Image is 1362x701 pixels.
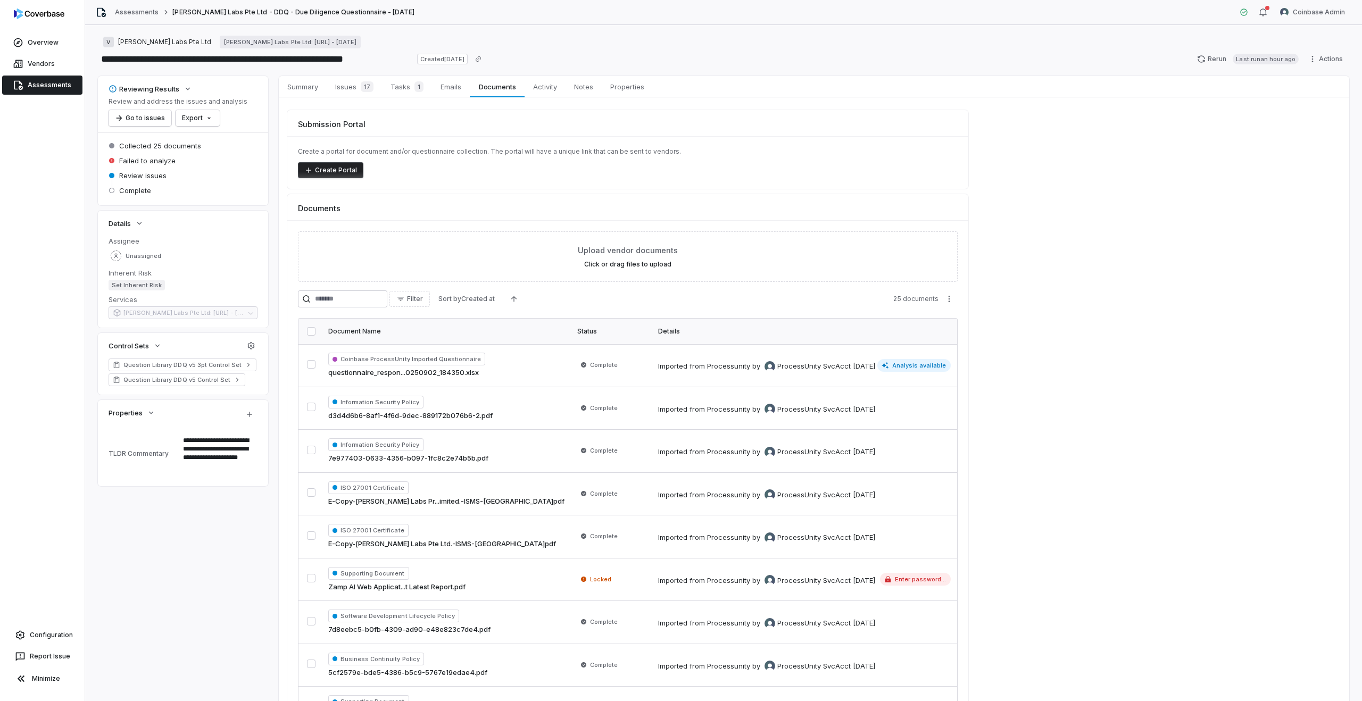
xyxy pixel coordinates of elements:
[328,496,564,507] a: E-Copy-[PERSON_NAME] Labs Pr...imited.-ISMS-[GEOGRAPHIC_DATA]pdf
[752,489,851,500] div: by
[590,404,618,412] span: Complete
[109,280,165,290] span: Set Inherent Risk
[4,647,80,666] button: Report Issue
[119,186,151,195] span: Complete
[361,81,373,92] span: 17
[389,291,430,307] button: Filter
[115,8,159,16] a: Assessments
[328,567,409,580] span: Supporting Document
[100,32,214,52] button: V[PERSON_NAME] Labs Pte Ltd
[590,489,618,498] span: Complete
[752,361,851,372] div: by
[590,617,618,626] span: Complete
[328,327,564,336] div: Document Name
[765,404,775,414] img: ProcessUnity SvcAcct avatar
[503,291,525,307] button: Ascending
[386,79,428,94] span: Tasks
[877,359,951,372] span: Analysis available
[1293,8,1345,16] span: Coinbase Admin
[4,668,80,689] button: Minimize
[109,97,247,106] p: Review and address the issues and analysis
[328,411,493,421] a: d3d4d6b6-8af1-4f6d-9dec-889172b076b6-2.pdf
[328,396,423,408] span: Information Security Policy
[529,80,561,94] span: Activity
[777,618,851,629] span: ProcessUnity SvcAcct
[570,80,597,94] span: Notes
[853,575,875,586] div: [DATE]
[853,490,875,500] div: [DATE]
[414,81,423,92] span: 1
[590,446,618,455] span: Complete
[328,353,485,365] span: Coinbase ProcessUnity Imported Questionnaire
[2,76,82,95] a: Assessments
[328,653,424,665] span: Business Continuity Policy
[4,625,80,645] a: Configuration
[893,295,939,303] span: 25 documents
[853,447,875,457] div: [DATE]
[1191,51,1305,67] button: RerunLast runan hour ago
[1274,4,1351,20] button: Coinbase Admin avatarCoinbase Admin
[765,661,775,671] img: ProcessUnity SvcAcct avatar
[469,49,488,69] button: Copy link
[109,373,245,386] a: Question Library DDQ v5 Control Set
[510,295,518,303] svg: Ascending
[328,438,423,451] span: Information Security Policy
[2,33,82,52] a: Overview
[105,336,165,355] button: Control Sets
[853,618,875,629] div: [DATE]
[658,327,951,336] div: Details
[298,162,363,178] button: Create Portal
[752,618,851,629] div: by
[283,80,322,94] span: Summary
[30,652,70,661] span: Report Issue
[28,38,59,47] span: Overview
[109,295,258,304] dt: Services
[298,147,958,156] p: Create a portal for document and/or questionnaire collection. The portal will have a unique link ...
[109,341,149,350] span: Control Sets
[328,481,409,494] span: ISO 27001 Certificate
[14,9,64,19] img: logo-D7KZi-bG.svg
[777,575,851,586] span: ProcessUnity SvcAcct
[765,361,775,372] img: ProcessUnity SvcAcct avatar
[328,582,466,592] a: Zamp AI Web Applicat...t Latest Report.pdf
[752,404,851,414] div: by
[777,532,851,543] span: ProcessUnity SvcAcct
[765,575,775,586] img: ProcessUnity SvcAcct avatar
[584,260,671,269] label: Click or drag files to upload
[328,610,459,622] span: Software Development Lifecycle Policy
[777,447,851,457] span: ProcessUnity SvcAcct
[752,532,851,543] div: by
[752,575,851,586] div: by
[328,368,479,378] a: questionnaire_respon...0250902_184350.xlsx
[853,532,875,543] div: [DATE]
[658,489,875,500] div: Imported from Processunity
[590,532,618,540] span: Complete
[328,539,556,549] a: E-Copy-[PERSON_NAME] Labs Pte Ltd.-ISMS-[GEOGRAPHIC_DATA]pdf
[658,661,875,671] div: Imported from Processunity
[328,524,409,537] span: ISO 27001 Certificate
[417,54,467,64] span: Created [DATE]
[176,110,220,126] button: Export
[109,84,179,94] div: Reviewing Results
[658,404,875,414] div: Imported from Processunity
[752,661,851,671] div: by
[658,618,875,629] div: Imported from Processunity
[407,295,423,303] span: Filter
[765,447,775,457] img: ProcessUnity SvcAcct avatar
[752,447,851,457] div: by
[765,618,775,629] img: ProcessUnity SvcAcct avatar
[126,252,161,260] span: Unassigned
[590,361,618,369] span: Complete
[777,361,851,372] span: ProcessUnity SvcAcct
[105,214,147,233] button: Details
[765,532,775,543] img: ProcessUnity SvcAcct avatar
[172,8,414,16] span: [PERSON_NAME] Labs Pte Ltd - DDQ - Due Diligence Questionnaire - [DATE]
[109,236,258,246] dt: Assignee
[328,453,488,464] a: 7e977403-0633-4356-b097-1fc8c2e74b5b.pdf
[109,408,143,418] span: Properties
[119,141,201,151] span: Collected 25 documents
[590,575,611,583] span: Locked
[32,674,60,683] span: Minimize
[123,375,230,384] span: Question Library DDQ v5 Control Set
[119,156,176,165] span: Failed to analyze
